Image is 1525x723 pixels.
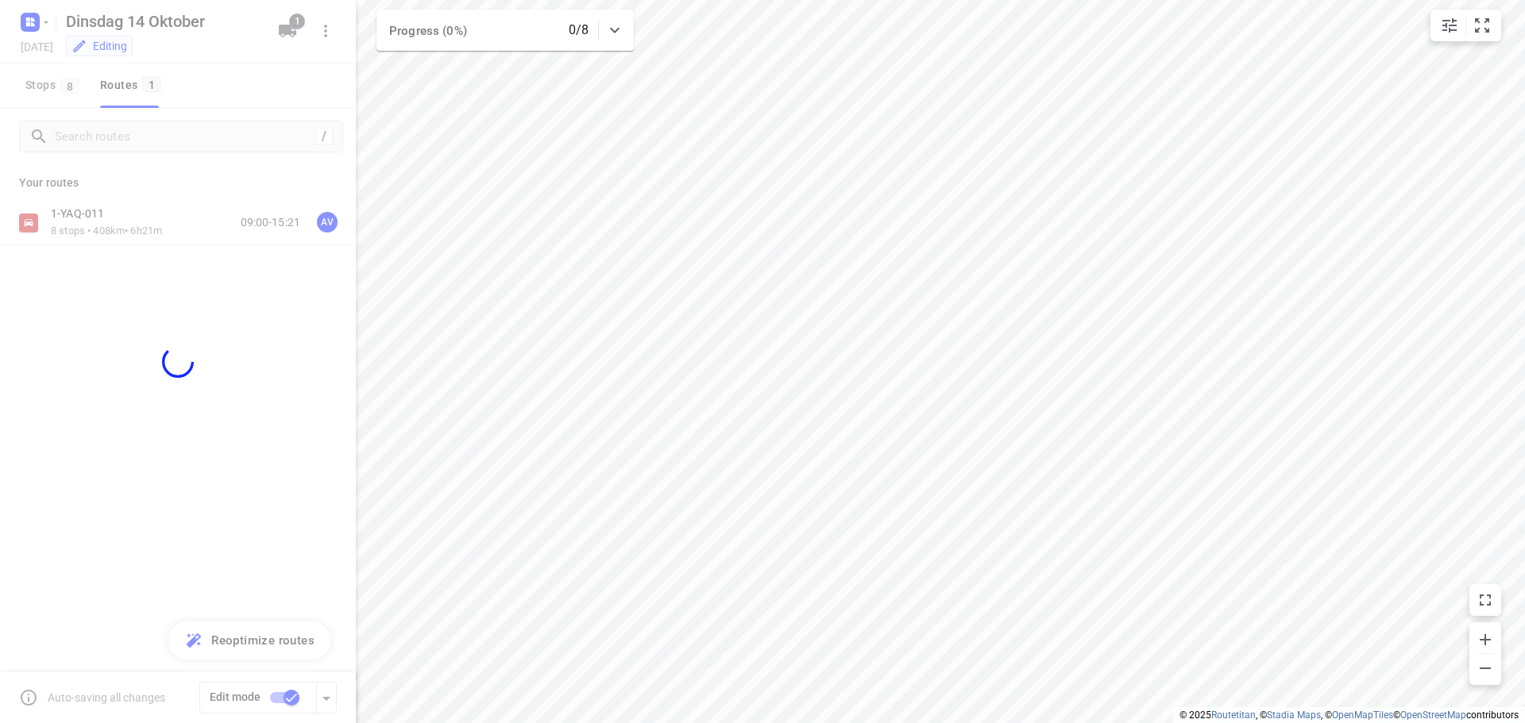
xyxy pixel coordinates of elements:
[1332,710,1393,721] a: OpenMapTiles
[389,24,467,38] span: Progress (0%)
[1179,710,1519,721] li: © 2025 , © , © © contributors
[1400,710,1466,721] a: OpenStreetMap
[1211,710,1256,721] a: Routetitan
[376,10,634,51] div: Progress (0%)0/8
[1267,710,1321,721] a: Stadia Maps
[1466,10,1498,41] button: Fit zoom
[1434,10,1465,41] button: Map settings
[1430,10,1501,41] div: small contained button group
[569,21,589,40] p: 0/8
